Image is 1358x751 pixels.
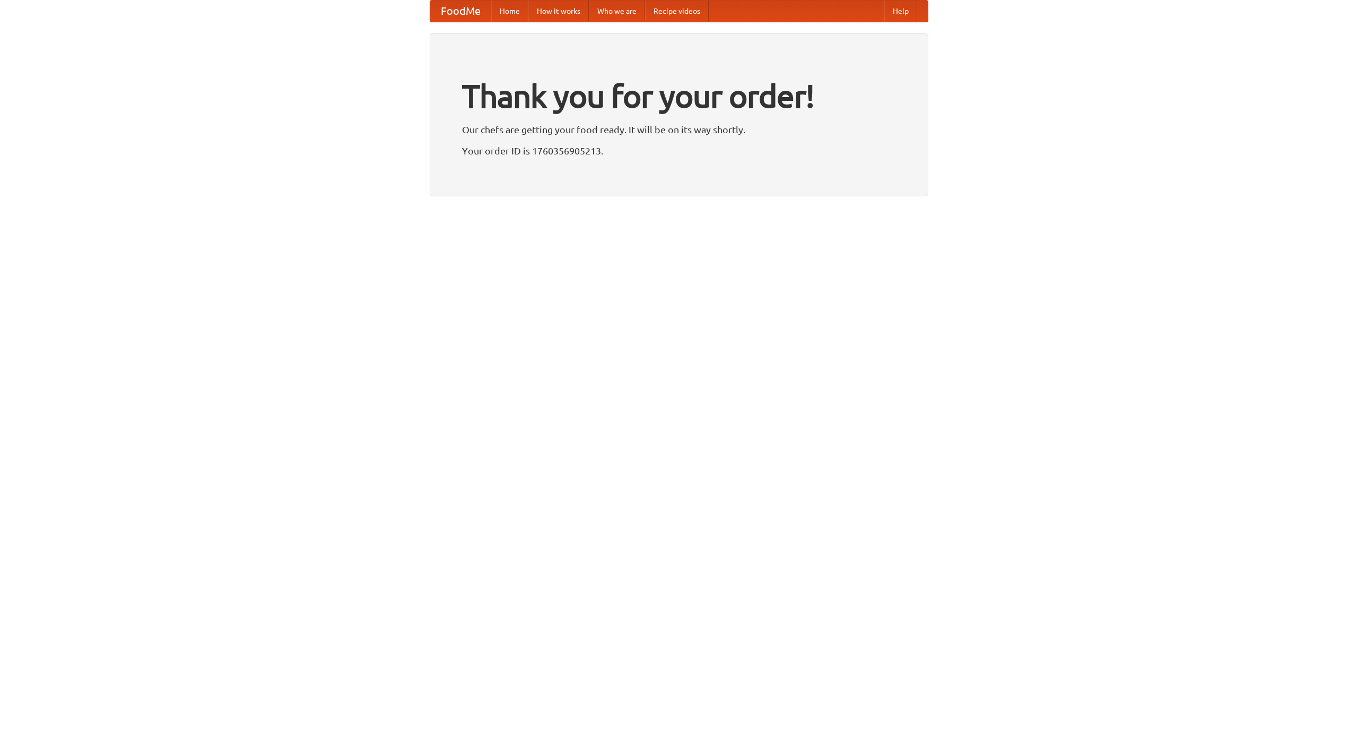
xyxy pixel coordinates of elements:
a: Home [491,1,528,22]
p: Your order ID is 1760356905213. [462,143,896,159]
a: Help [884,1,917,22]
p: Our chefs are getting your food ready. It will be on its way shortly. [462,122,896,137]
a: Recipe videos [645,1,709,22]
a: FoodMe [430,1,491,22]
a: How it works [528,1,589,22]
a: Who we are [589,1,645,22]
h1: Thank you for your order! [462,71,896,122]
